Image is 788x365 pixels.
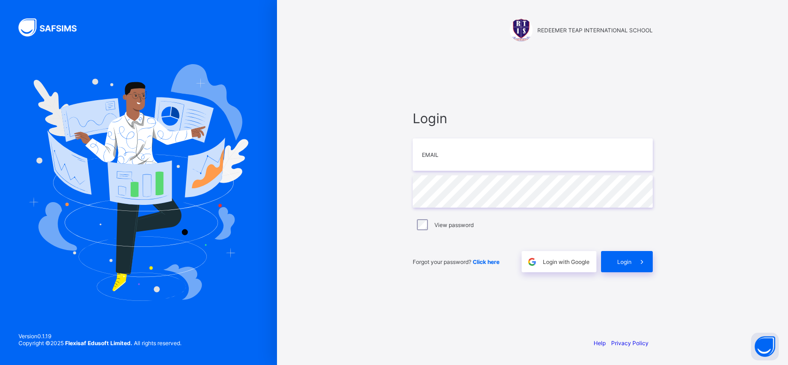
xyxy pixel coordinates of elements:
[543,258,589,265] span: Login with Google
[18,333,181,340] span: Version 0.1.19
[537,27,653,34] span: REDEEMER TEAP INTERNATIONAL SCHOOL
[18,340,181,347] span: Copyright © 2025 All rights reserved.
[617,258,632,265] span: Login
[413,110,653,126] span: Login
[594,340,606,347] a: Help
[29,64,248,300] img: Hero Image
[751,333,779,360] button: Open asap
[527,257,537,267] img: google.396cfc9801f0270233282035f929180a.svg
[413,258,499,265] span: Forgot your password?
[434,221,474,228] label: View password
[473,258,499,265] a: Click here
[611,340,649,347] a: Privacy Policy
[65,340,132,347] strong: Flexisaf Edusoft Limited.
[18,18,88,36] img: SAFSIMS Logo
